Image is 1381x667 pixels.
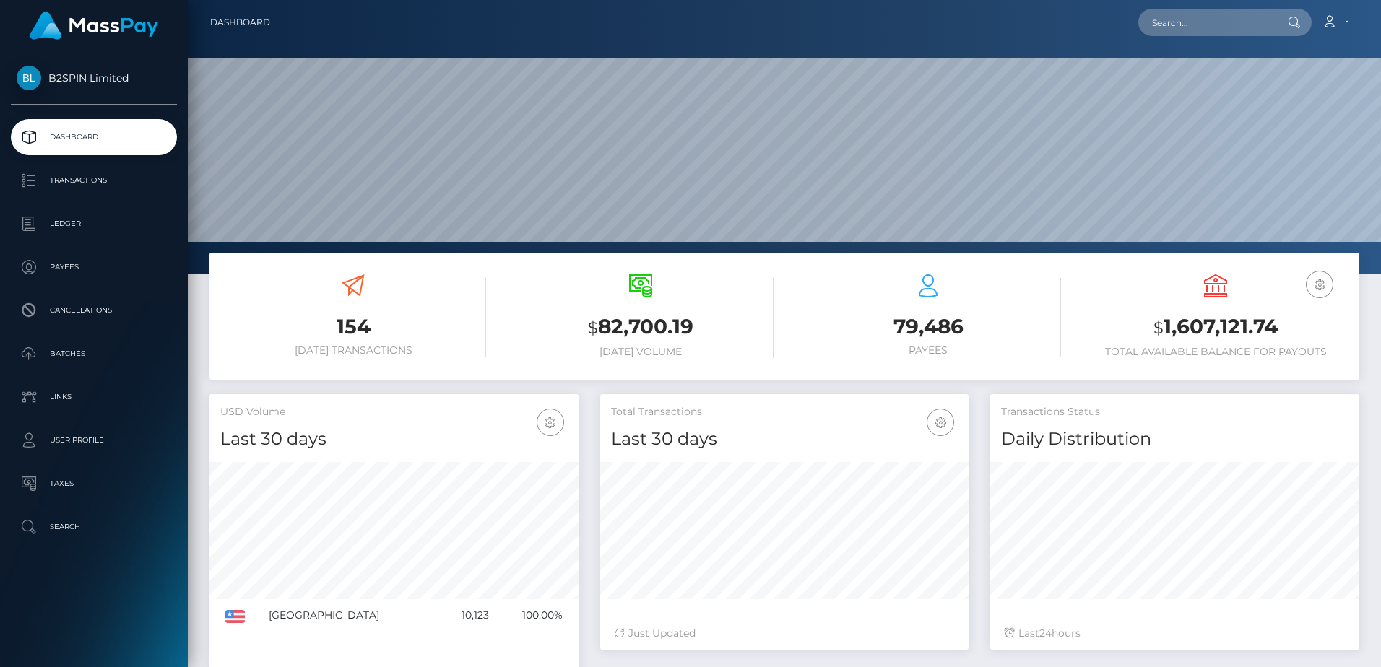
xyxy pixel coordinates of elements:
a: Dashboard [11,119,177,155]
a: Ledger [11,206,177,242]
p: Taxes [17,473,171,494]
h5: Transactions Status [1001,405,1348,419]
span: 24 [1039,627,1052,640]
p: Dashboard [17,126,171,148]
h3: 82,700.19 [508,313,774,342]
a: Taxes [11,466,177,502]
p: Batches [17,343,171,365]
td: 10,123 [439,599,494,632]
img: MassPay Logo [30,12,158,40]
h3: 1,607,121.74 [1083,313,1348,342]
td: 100.00% [494,599,568,632]
a: Links [11,379,177,415]
a: Cancellations [11,292,177,328]
small: $ [588,318,598,338]
small: $ [1153,318,1164,338]
h6: Payees [795,344,1061,357]
span: B2SPIN Limited [11,71,177,84]
h3: 79,486 [795,313,1061,341]
h4: Daily Distribution [1001,427,1348,452]
img: US.png [225,610,245,623]
td: [GEOGRAPHIC_DATA] [264,599,439,632]
input: Search... [1138,9,1274,36]
h6: [DATE] Volume [508,346,774,358]
p: Cancellations [17,300,171,321]
h5: Total Transactions [611,405,958,419]
h3: 154 [220,313,486,341]
p: Links [17,386,171,408]
h5: USD Volume [220,405,568,419]
a: User Profile [11,422,177,458]
a: Search [11,509,177,545]
p: Payees [17,256,171,278]
h4: Last 30 days [220,427,568,452]
p: Transactions [17,170,171,191]
a: Batches [11,336,177,372]
p: Ledger [17,213,171,235]
a: Payees [11,249,177,285]
h6: [DATE] Transactions [220,344,486,357]
a: Dashboard [210,7,270,38]
a: Transactions [11,162,177,199]
p: Search [17,516,171,538]
h6: Total Available Balance for Payouts [1083,346,1348,358]
div: Just Updated [615,626,955,641]
img: B2SPIN Limited [17,66,41,90]
div: Last hours [1005,626,1345,641]
p: User Profile [17,430,171,451]
h4: Last 30 days [611,427,958,452]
